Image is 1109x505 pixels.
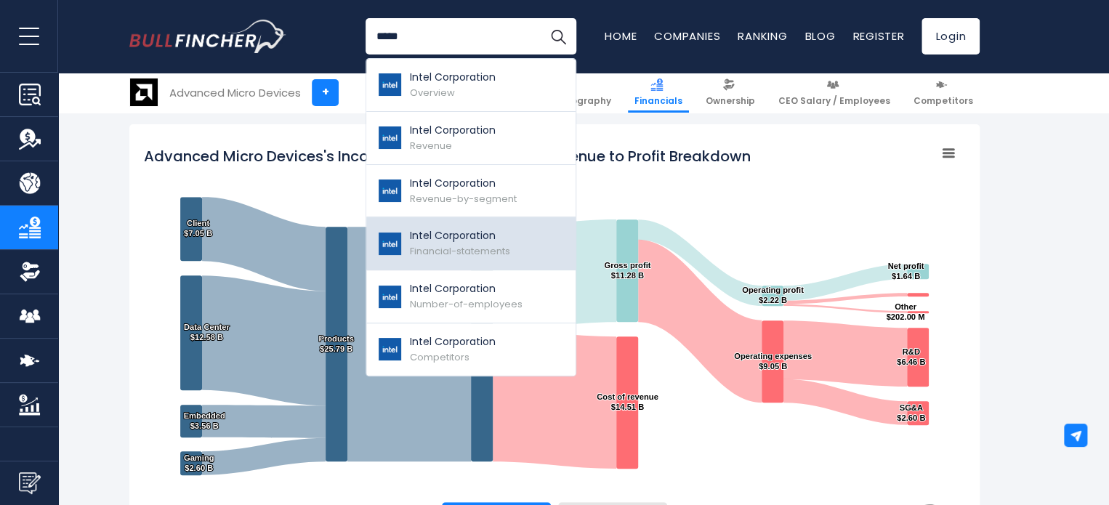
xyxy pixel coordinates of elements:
img: Ownership [19,261,41,283]
p: Intel Corporation [410,123,496,138]
a: Login [922,18,980,54]
a: Companies [654,28,720,44]
a: Intel Corporation Overview [366,59,576,112]
a: Intel Corporation Revenue [366,112,576,165]
text: Net profit $1.64 B [887,262,924,280]
a: + [312,79,339,106]
a: Home [605,28,637,44]
text: Embedded $3.56 B [184,411,225,430]
span: Number-of-employees [410,297,523,311]
text: Operating profit $2.22 B [742,286,804,304]
svg: Advanced Micro Devices's Income Statement Analysis: Revenue to Profit Breakdown [144,139,965,502]
a: Intel Corporation Number-of-employees [366,270,576,323]
a: Register [852,28,904,44]
a: Intel Corporation Revenue-by-segment [366,165,576,218]
img: Bullfincher logo [129,20,286,53]
span: CEO Salary / Employees [778,95,890,107]
a: Blog [804,28,835,44]
text: R&D $6.46 B [897,347,925,366]
a: Competitors [907,73,980,113]
text: Cost of revenue $14.51 B [597,392,658,411]
text: SG&A $2.60 B [897,403,925,422]
a: Ownership [699,73,762,113]
a: Go to homepage [129,20,286,53]
img: AMD logo [130,78,158,106]
a: Ranking [738,28,787,44]
tspan: Advanced Micro Devices's Income Statement Analysis: Revenue to Profit Breakdown [144,146,751,166]
a: Intel Corporation Competitors [366,323,576,376]
span: Competitors [410,350,469,364]
span: Overview [410,86,455,100]
div: Advanced Micro Devices [169,84,301,101]
text: Gross profit $11.28 B [604,261,650,280]
text: Operating expenses $9.05 B [734,352,812,371]
p: Intel Corporation [410,228,510,243]
a: Intel Corporation Financial-statements [366,217,576,270]
span: Revenue [410,139,452,153]
text: Client $7.05 B [184,219,212,238]
p: Intel Corporation [410,281,523,296]
a: CEO Salary / Employees [772,73,897,113]
text: Gaming $2.60 B [184,453,214,472]
button: Search [540,18,576,54]
a: Financials [628,73,689,113]
p: Intel Corporation [410,334,496,350]
span: Financial-statements [410,244,510,258]
text: Other $202.00 M [886,302,924,321]
span: Financials [634,95,682,107]
text: Products $25.79 B [318,334,354,353]
span: Ownership [706,95,755,107]
p: Intel Corporation [410,176,517,191]
text: Data Center $12.58 B [184,323,230,342]
span: Revenue-by-segment [410,192,517,206]
p: Intel Corporation [410,70,496,85]
span: Competitors [914,95,973,107]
